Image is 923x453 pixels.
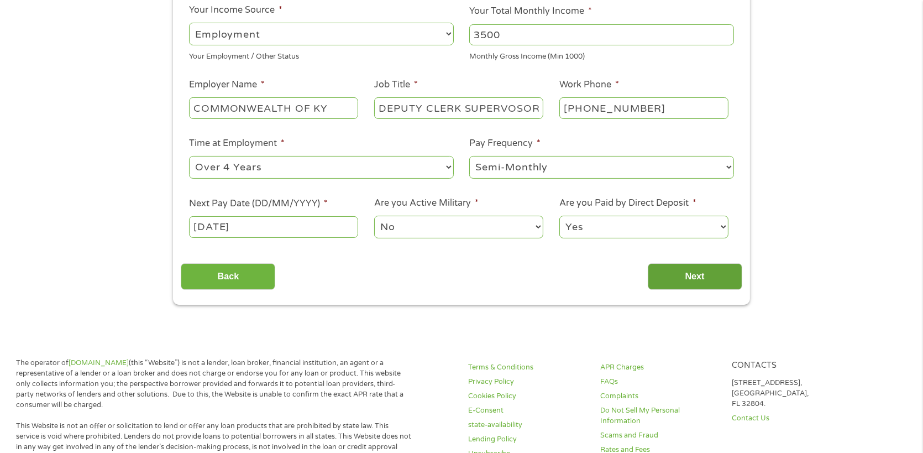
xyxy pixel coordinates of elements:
input: Back [181,263,275,290]
a: Lending Policy [468,434,586,445]
label: Your Income Source [189,4,282,16]
p: The operator of (this “Website”) is not a lender, loan broker, financial institution, an agent or... [16,358,412,410]
input: Next [648,263,742,290]
a: Terms & Conditions [468,362,586,373]
a: Complaints [600,391,719,402]
input: (231) 754-4010 [559,97,728,118]
label: Job Title [374,79,418,91]
a: Cookies Policy [468,391,586,402]
a: E-Consent [468,405,586,416]
a: APR Charges [600,362,719,373]
a: [DOMAIN_NAME] [69,358,129,367]
a: Contact Us [732,413,851,424]
label: Your Total Monthly Income [469,6,592,17]
label: Next Pay Date (DD/MM/YYYY) [189,198,328,210]
p: [STREET_ADDRESS], [GEOGRAPHIC_DATA], FL 32804. [732,378,851,409]
input: 1800 [469,24,734,45]
label: Time at Employment [189,138,285,149]
a: state-availability [468,420,586,430]
input: Use the arrow keys to pick a date [189,216,358,237]
a: Do Not Sell My Personal Information [600,405,719,426]
div: Your Employment / Other Status [189,48,454,63]
label: Are you Active Military [374,197,479,209]
a: Privacy Policy [468,377,586,387]
input: Cashier [374,97,543,118]
input: Walmart [189,97,358,118]
label: Are you Paid by Direct Deposit [559,197,696,209]
a: FAQs [600,377,719,387]
label: Work Phone [559,79,619,91]
h4: Contacts [732,361,851,371]
a: Scams and Fraud [600,430,719,441]
label: Employer Name [189,79,265,91]
div: Monthly Gross Income (Min 1000) [469,48,734,63]
label: Pay Frequency [469,138,541,149]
